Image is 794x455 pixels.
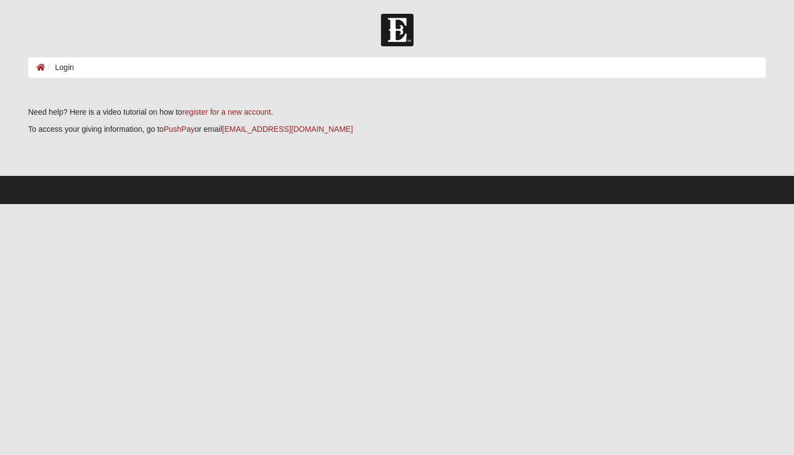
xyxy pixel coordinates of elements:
[182,108,271,116] a: register for a new account
[222,125,353,133] a: [EMAIL_ADDRESS][DOMAIN_NAME]
[381,14,414,46] img: Church of Eleven22 Logo
[28,124,766,135] p: To access your giving information, go to or email
[45,62,74,73] li: Login
[164,125,195,133] a: PushPay
[28,106,766,118] p: Need help? Here is a video tutorial on how to .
